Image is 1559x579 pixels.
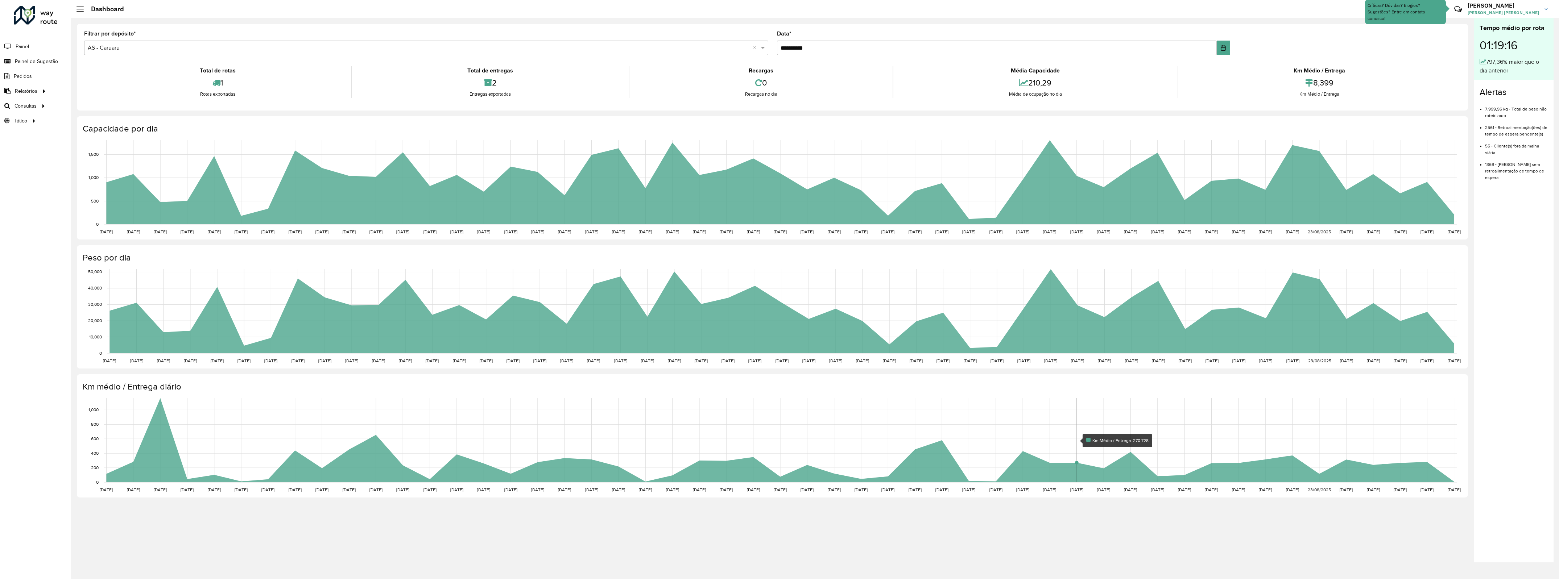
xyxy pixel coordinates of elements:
[14,72,32,80] span: Pedidos
[343,229,356,234] text: [DATE]
[693,487,706,492] text: [DATE]
[208,229,221,234] text: [DATE]
[1071,358,1084,363] text: [DATE]
[1098,358,1111,363] text: [DATE]
[99,351,102,355] text: 0
[1480,23,1548,33] div: Tempo médio por rota
[1480,58,1548,75] div: 797,36% maior que o dia anterior
[828,487,841,492] text: [DATE]
[881,229,894,234] text: [DATE]
[962,229,975,234] text: [DATE]
[208,487,221,492] text: [DATE]
[720,487,733,492] text: [DATE]
[504,487,517,492] text: [DATE]
[1468,2,1539,9] h3: [PERSON_NAME]
[777,29,791,38] label: Data
[91,199,99,203] text: 500
[631,75,891,91] div: 0
[86,91,349,98] div: Rotas exportadas
[89,334,102,339] text: 10,000
[423,487,437,492] text: [DATE]
[15,58,58,65] span: Painel de Sugestão
[369,487,382,492] text: [DATE]
[802,358,815,363] text: [DATE]
[14,117,27,125] span: Tático
[426,358,439,363] text: [DATE]
[1179,358,1192,363] text: [DATE]
[1151,487,1164,492] text: [DATE]
[289,487,302,492] text: [DATE]
[506,358,520,363] text: [DATE]
[531,229,544,234] text: [DATE]
[1394,358,1407,363] text: [DATE]
[318,358,331,363] text: [DATE]
[1180,66,1459,75] div: Km Médio / Entrega
[91,451,99,455] text: 400
[477,487,490,492] text: [DATE]
[801,229,814,234] text: [DATE]
[181,487,194,492] text: [DATE]
[1151,229,1164,234] text: [DATE]
[614,358,627,363] text: [DATE]
[181,229,194,234] text: [DATE]
[1450,1,1466,17] a: Contato Rápido
[991,358,1004,363] text: [DATE]
[237,358,251,363] text: [DATE]
[1485,119,1548,137] li: 2561 - Retroalimentação(ões) de tempo de espera pendente(s)
[91,436,99,441] text: 600
[353,75,627,91] div: 2
[1485,137,1548,156] li: 55 - Cliente(s) fora da malha viária
[1448,358,1461,363] text: [DATE]
[88,175,99,180] text: 1,000
[693,229,706,234] text: [DATE]
[1367,487,1380,492] text: [DATE]
[774,229,787,234] text: [DATE]
[587,358,600,363] text: [DATE]
[774,487,787,492] text: [DATE]
[935,487,948,492] text: [DATE]
[399,358,412,363] text: [DATE]
[1259,487,1272,492] text: [DATE]
[585,487,598,492] text: [DATE]
[211,358,224,363] text: [DATE]
[261,487,274,492] text: [DATE]
[480,358,493,363] text: [DATE]
[88,318,102,323] text: 20,000
[88,407,99,412] text: 1,000
[909,229,922,234] text: [DATE]
[84,29,136,38] label: Filtrar por depósito
[184,358,197,363] text: [DATE]
[560,358,573,363] text: [DATE]
[1340,229,1353,234] text: [DATE]
[1480,87,1548,97] h4: Alertas
[801,487,814,492] text: [DATE]
[15,87,37,95] span: Relatórios
[504,229,517,234] text: [DATE]
[1448,229,1461,234] text: [DATE]
[855,229,868,234] text: [DATE]
[154,229,167,234] text: [DATE]
[1367,229,1380,234] text: [DATE]
[1286,229,1299,234] text: [DATE]
[695,358,708,363] text: [DATE]
[16,43,29,50] span: Painel
[345,358,358,363] text: [DATE]
[612,487,625,492] text: [DATE]
[1232,229,1245,234] text: [DATE]
[1070,487,1083,492] text: [DATE]
[96,222,99,226] text: 0
[909,487,922,492] text: [DATE]
[423,229,437,234] text: [DATE]
[1043,487,1056,492] text: [DATE]
[15,102,37,110] span: Consultas
[531,487,544,492] text: [DATE]
[396,229,409,234] text: [DATE]
[639,487,652,492] text: [DATE]
[747,487,760,492] text: [DATE]
[856,358,869,363] text: [DATE]
[989,487,1002,492] text: [DATE]
[1178,487,1191,492] text: [DATE]
[1286,487,1299,492] text: [DATE]
[1340,487,1353,492] text: [DATE]
[1259,229,1272,234] text: [DATE]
